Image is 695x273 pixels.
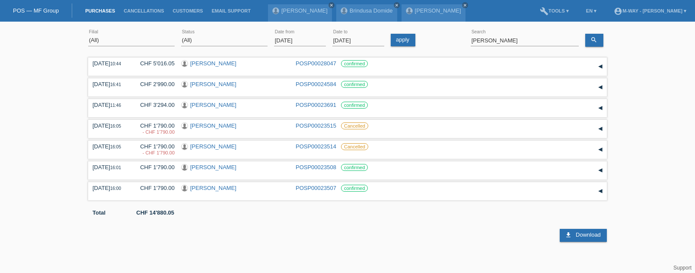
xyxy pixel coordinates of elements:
div: expand/collapse [594,81,607,94]
span: 16:05 [110,145,121,149]
div: [DATE] [92,102,127,108]
i: download [565,231,572,238]
a: Customers [169,8,207,13]
i: close [463,3,467,7]
a: account_circlem-way - [PERSON_NAME] ▾ [609,8,691,13]
a: POSP00023691 [296,102,336,108]
label: confirmed [341,60,368,67]
a: search [585,34,603,47]
div: CHF 1'790.00 [134,164,175,170]
a: Brindusa Domide [350,7,393,14]
div: CHF 5'016.05 [134,60,175,67]
a: Support [673,265,692,271]
a: POSP00024584 [296,81,336,87]
label: confirmed [341,164,368,171]
b: CHF 14'880.05 [136,209,174,216]
div: expand/collapse [594,164,607,177]
b: Total [92,209,105,216]
div: CHF 1'790.00 [134,122,175,135]
a: download Download [560,229,606,242]
a: POSP00028047 [296,60,336,67]
div: [DATE] [92,164,127,170]
label: Cancelled [341,143,368,150]
a: POSP00023507 [296,185,336,191]
a: [PERSON_NAME] [190,122,236,129]
div: 28.07.2025 / Laut Dario Storno da Retoure [134,129,175,135]
span: 10:44 [110,61,121,66]
a: [PERSON_NAME] [190,143,236,150]
div: CHF 2'990.00 [134,81,175,87]
div: [DATE] [92,60,127,67]
a: close [328,2,335,8]
a: Email Support [207,8,255,13]
span: Download [576,231,601,238]
label: confirmed [341,102,368,109]
div: expand/collapse [594,60,607,73]
label: confirmed [341,81,368,88]
a: POSP00023515 [296,122,336,129]
i: search [590,36,597,43]
span: 16:00 [110,186,121,191]
i: account_circle [614,7,622,16]
i: close [395,3,399,7]
a: buildTools ▾ [536,8,573,13]
a: [PERSON_NAME] [190,81,236,87]
a: Cancellations [119,8,168,13]
div: CHF 1'790.00 [134,143,175,156]
div: expand/collapse [594,143,607,156]
a: POS — MF Group [13,7,59,14]
span: 16:41 [110,82,121,87]
a: Purchases [81,8,119,13]
div: expand/collapse [594,185,607,198]
a: [PERSON_NAME] [190,185,236,191]
a: [PERSON_NAME] [281,7,328,14]
div: CHF 1'790.00 [134,185,175,191]
a: [PERSON_NAME] [190,164,236,170]
i: close [329,3,334,7]
span: 11:46 [110,103,121,108]
span: 16:05 [110,124,121,128]
a: [PERSON_NAME] [415,7,461,14]
div: [DATE] [92,122,127,129]
a: POSP00023514 [296,143,336,150]
a: POSP00023508 [296,164,336,170]
div: expand/collapse [594,102,607,115]
span: 16:01 [110,165,121,170]
a: apply [391,34,415,46]
label: Cancelled [341,122,368,129]
div: [DATE] [92,81,127,87]
div: CHF 3'294.00 [134,102,175,108]
div: expand/collapse [594,122,607,135]
a: EN ▾ [582,8,601,13]
label: confirmed [341,185,368,192]
i: build [540,7,548,16]
div: 28.07.2025 / Laut Dario Storno da Retoure [134,150,175,155]
div: [DATE] [92,185,127,191]
a: close [462,2,468,8]
div: [DATE] [92,143,127,150]
a: [PERSON_NAME] [190,60,236,67]
a: [PERSON_NAME] [190,102,236,108]
a: close [394,2,400,8]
